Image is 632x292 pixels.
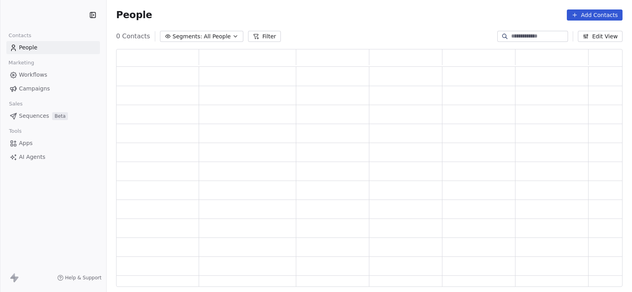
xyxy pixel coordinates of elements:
[19,112,49,120] span: Sequences
[6,137,100,150] a: Apps
[19,71,47,79] span: Workflows
[6,151,100,164] a: AI Agents
[6,41,100,54] a: People
[578,31,623,42] button: Edit View
[567,9,623,21] button: Add Contacts
[57,275,102,281] a: Help & Support
[116,9,152,21] span: People
[173,32,202,41] span: Segments:
[248,31,281,42] button: Filter
[6,98,26,110] span: Sales
[116,32,150,41] span: 0 Contacts
[65,275,102,281] span: Help & Support
[204,32,231,41] span: All People
[19,43,38,52] span: People
[6,125,25,137] span: Tools
[19,139,33,147] span: Apps
[6,68,100,81] a: Workflows
[6,82,100,95] a: Campaigns
[5,57,38,69] span: Marketing
[19,85,50,93] span: Campaigns
[52,112,68,120] span: Beta
[6,109,100,122] a: SequencesBeta
[19,153,45,161] span: AI Agents
[5,30,35,41] span: Contacts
